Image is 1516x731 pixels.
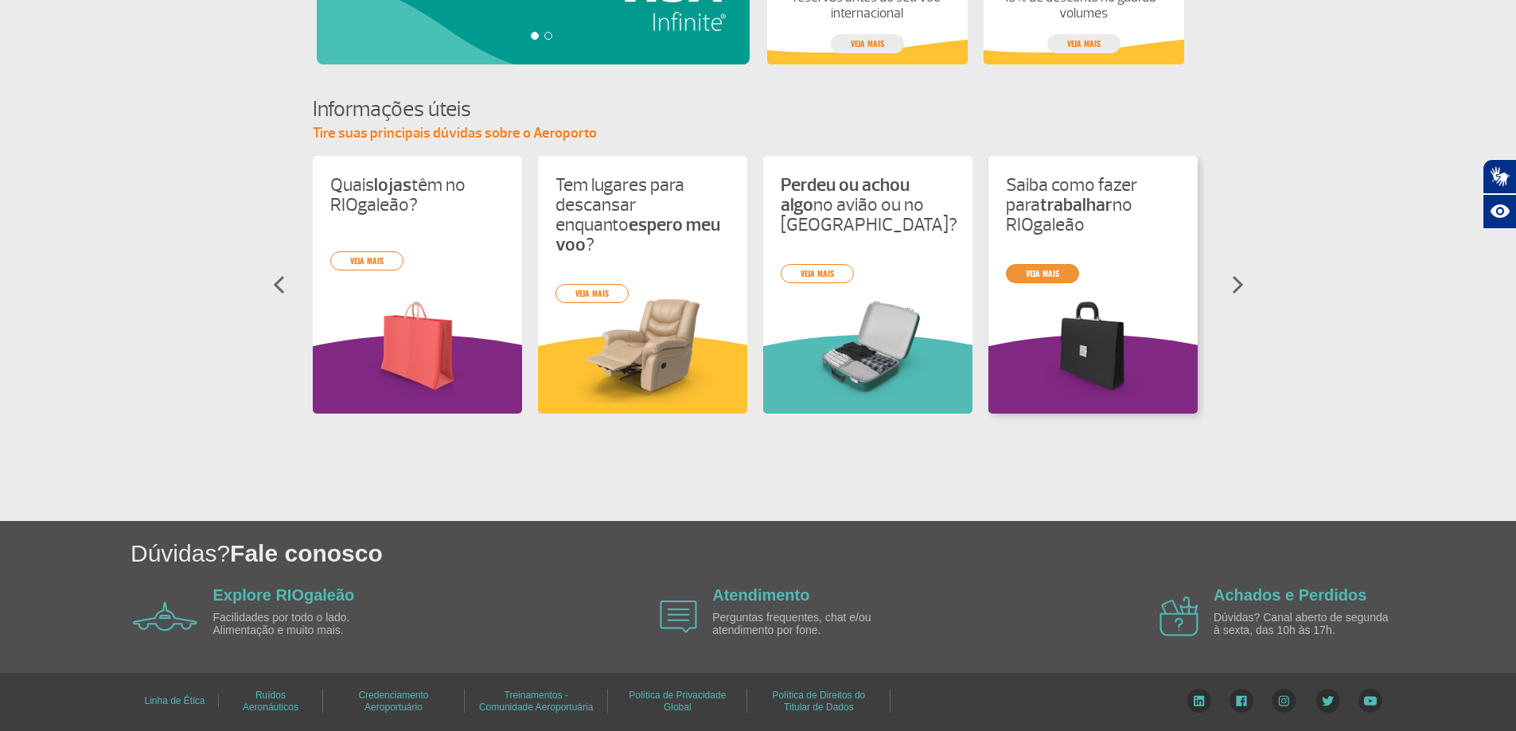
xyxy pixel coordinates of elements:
[1272,689,1296,713] img: Instagram
[712,612,895,636] p: Perguntas frequentes, chat e/ou atendimento por fone.
[1187,689,1211,713] img: LinkedIn
[660,601,697,633] img: airplane icon
[133,602,197,631] img: airplane icon
[1483,159,1516,194] button: Abrir tradutor de língua de sinais.
[781,290,955,403] img: problema-bagagem.png
[555,284,629,303] a: veja mais
[988,335,1198,414] img: roxoInformacoesUteis.svg
[781,264,854,283] a: veja mais
[629,684,726,718] a: Política de Privacidade Global
[1047,34,1120,53] a: veja mais
[374,173,411,196] strong: lojas
[144,690,205,712] a: Linha de Ética
[1232,275,1244,294] img: seta-direita
[555,175,730,255] p: Tem lugares para descansar enquanto ?
[1214,586,1366,604] a: Achados e Perdidos
[1483,159,1516,229] div: Plugin de acessibilidade da Hand Talk.
[313,124,1204,143] p: Tire suas principais dúvidas sobre o Aeroporto
[1006,264,1079,283] a: veja mais
[1315,689,1340,713] img: Twitter
[243,684,298,718] a: Ruídos Aeronáuticos
[213,612,396,636] p: Facilidades por todo o lado. Alimentação e muito mais.
[213,586,355,604] a: Explore RIOgaleão
[1159,597,1198,636] img: airplane icon
[781,175,955,235] p: no avião ou no [GEOGRAPHIC_DATA]?
[273,275,285,294] img: seta-esquerda
[831,34,904,53] a: veja mais
[1483,194,1516,229] button: Abrir recursos assistivos.
[763,335,972,414] img: verdeInformacoesUteis.svg
[1006,175,1180,235] p: Saiba como fazer para no RIOgaleão
[538,335,747,414] img: amareloInformacoesUteis.svg
[1006,290,1180,403] img: card%20informa%C3%A7%C3%B5es%202.png
[555,213,720,256] strong: espero meu voo
[479,684,593,718] a: Treinamentos - Comunidade Aeroportuária
[358,684,428,718] a: Credenciamento Aeroportuário
[1358,689,1382,713] img: YouTube
[313,335,522,414] img: roxoInformacoesUteis.svg
[555,290,730,403] img: card%20informa%C3%A7%C3%B5es%204.png
[230,540,383,566] span: Fale conosco
[1214,612,1397,636] p: Dúvidas? Canal aberto de segunda à sexta, das 10h às 17h.
[781,173,910,216] strong: Perdeu ou achou algo
[712,586,809,604] a: Atendimento
[773,684,866,718] a: Política de Direitos do Titular de Dados
[330,290,505,403] img: card%20informa%C3%A7%C3%B5es%206.png
[313,95,1204,124] h4: Informações úteis
[131,537,1516,570] h1: Dúvidas?
[330,175,505,215] p: Quais têm no RIOgaleão?
[1230,689,1253,713] img: Facebook
[330,251,403,270] a: veja mais
[1040,193,1113,216] strong: trabalhar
